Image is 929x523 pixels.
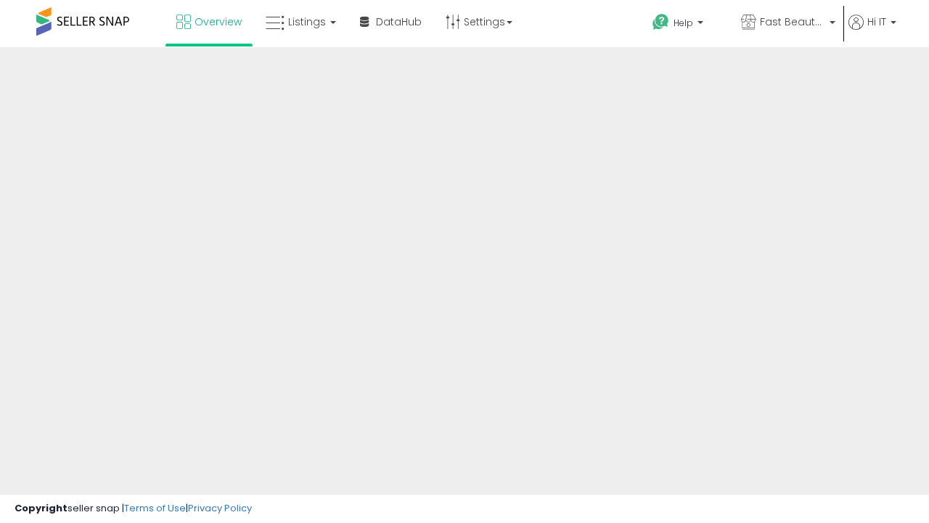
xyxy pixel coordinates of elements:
[288,15,326,29] span: Listings
[188,501,252,515] a: Privacy Policy
[867,15,886,29] span: Hi IT
[15,501,67,515] strong: Copyright
[652,13,670,31] i: Get Help
[641,2,728,47] a: Help
[760,15,825,29] span: Fast Beauty ([GEOGRAPHIC_DATA])
[674,17,693,29] span: Help
[195,15,242,29] span: Overview
[848,15,896,47] a: Hi IT
[376,15,422,29] span: DataHub
[124,501,186,515] a: Terms of Use
[15,502,252,516] div: seller snap | |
